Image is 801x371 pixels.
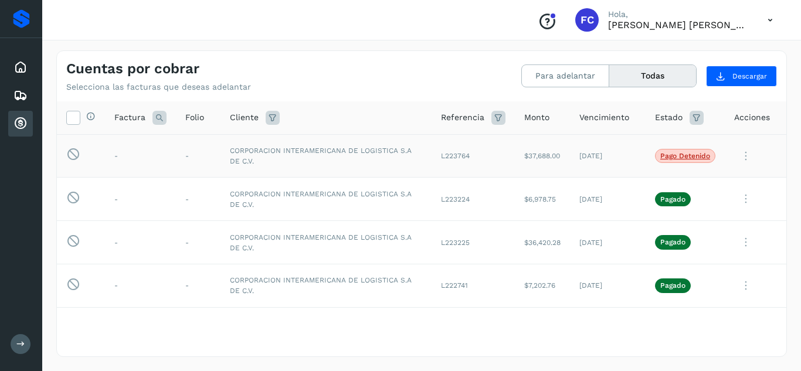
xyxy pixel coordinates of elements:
span: Estado [655,111,683,124]
span: Acciones [734,111,770,124]
td: [DATE] [570,178,646,221]
td: L223764 [432,134,515,178]
p: Pago detenido [660,152,710,160]
td: - [176,134,220,178]
td: $7,202.76 [515,264,570,307]
p: Selecciona las facturas que deseas adelantar [66,82,251,92]
td: CORPORACION INTERAMERICANA DE LOGISTICA S.A DE C.V. [220,221,432,264]
td: $37,688.00 [515,134,570,178]
td: - [176,264,220,307]
button: Para adelantar [522,65,609,87]
p: Pagado [660,238,685,246]
div: Embarques [8,83,33,108]
p: FRANCO CUEVAS CLARA [608,19,749,30]
span: Folio [185,111,204,124]
p: Pagado [660,281,685,290]
td: L223225 [432,221,515,264]
button: Descargar [706,66,777,87]
td: - [176,307,220,350]
td: [DATE] [570,134,646,178]
p: Hola, [608,9,749,19]
td: - [105,307,176,350]
td: L222741 [432,264,515,307]
td: [DATE] [570,307,646,350]
td: - [105,178,176,221]
span: Referencia [441,111,484,124]
span: Monto [524,111,549,124]
span: Descargar [732,71,767,81]
td: - [105,221,176,264]
span: Factura [114,111,145,124]
span: Vencimiento [579,111,629,124]
div: Inicio [8,55,33,80]
td: - [176,221,220,264]
td: - [176,178,220,221]
button: Todas [609,65,696,87]
td: [DATE] [570,221,646,264]
h4: Cuentas por cobrar [66,60,199,77]
td: L223224 [432,178,515,221]
td: - [105,264,176,307]
td: CORPORACION INTERAMERICANA DE LOGISTICA S.A DE C.V. [220,134,432,178]
td: [DATE] [570,264,646,307]
td: $6,978.75 [515,178,570,221]
div: Cuentas por cobrar [8,111,33,137]
td: L222750 [432,307,515,350]
td: CORPORACION INTERAMERICANA DE LOGISTICA S.A DE C.V. [220,307,432,350]
td: CORPORACION INTERAMERICANA DE LOGISTICA S.A DE C.V. [220,264,432,307]
td: $22,485.94 [515,307,570,350]
td: CORPORACION INTERAMERICANA DE LOGISTICA S.A DE C.V. [220,178,432,221]
p: Pagado [660,195,685,203]
span: Cliente [230,111,259,124]
td: $36,420.28 [515,221,570,264]
td: - [105,134,176,178]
